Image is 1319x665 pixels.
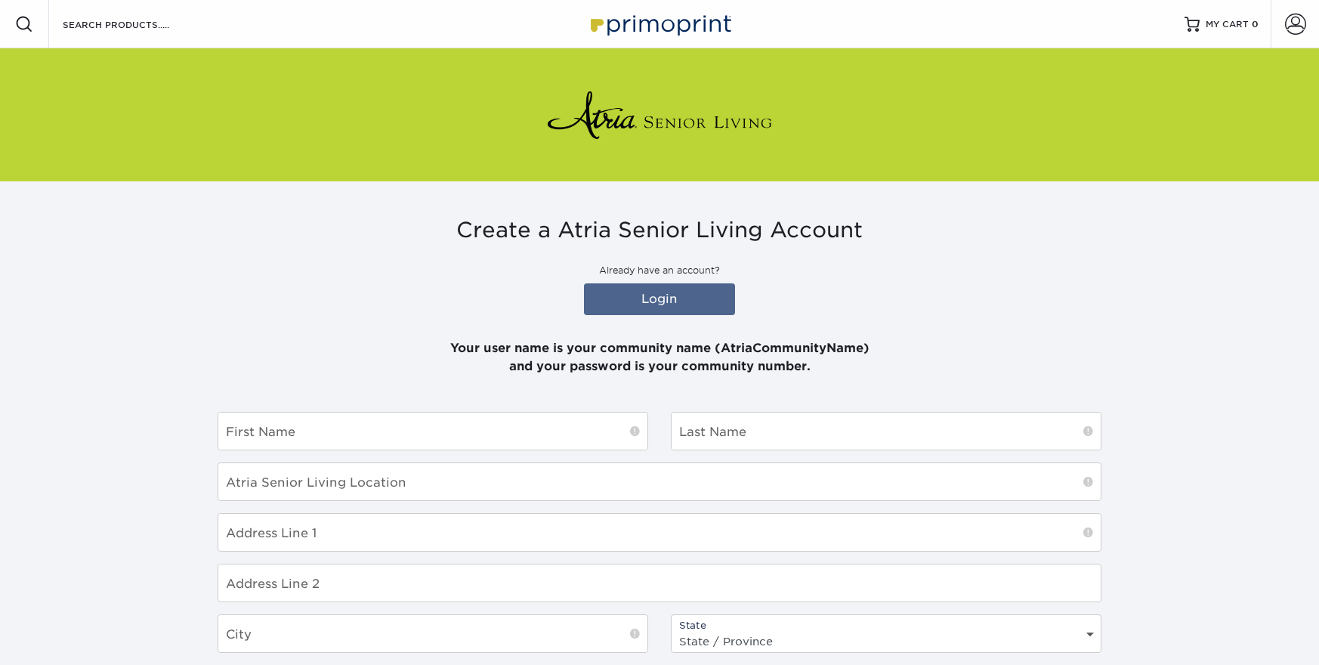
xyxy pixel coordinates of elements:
img: Atria Senior Living [546,85,773,145]
img: Primoprint [584,8,735,40]
a: Login [584,283,735,315]
h3: Create a Atria Senior Living Account [218,218,1101,243]
span: 0 [1252,19,1259,29]
p: Your user name is your community name (AtriaCommunityName) and your password is your community nu... [218,321,1101,376]
input: SEARCH PRODUCTS..... [61,15,209,33]
p: Already have an account? [218,264,1101,277]
span: MY CART [1206,18,1249,31]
